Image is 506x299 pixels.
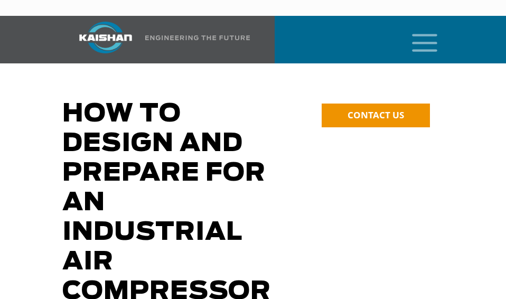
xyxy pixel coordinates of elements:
a: CONTACT US [322,104,430,127]
a: Kaishan USA [66,16,250,63]
a: mobile menu [408,31,426,49]
span: CONTACT US [348,109,404,121]
img: kaishan logo [66,22,145,53]
img: Engineering the future [145,35,250,40]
